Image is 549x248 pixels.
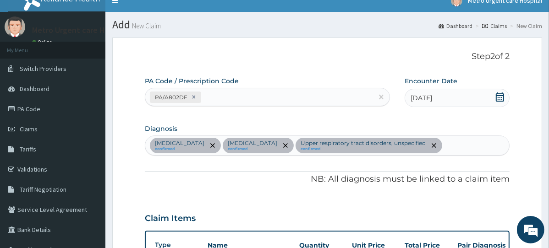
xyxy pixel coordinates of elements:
[155,140,204,147] p: [MEDICAL_DATA]
[145,173,510,185] p: NB: All diagnosis must be linked to a claim item
[48,51,154,63] div: Chat with us now
[20,85,49,93] span: Dashboard
[301,147,426,151] small: confirmed
[20,145,36,153] span: Tariffs
[112,19,542,31] h1: Add
[32,26,130,34] p: Metro Urgent care Hospital
[482,22,507,30] a: Claims
[150,5,172,27] div: Minimize live chat window
[53,69,126,162] span: We're online!
[508,22,542,30] li: New Claim
[17,46,37,69] img: d_794563401_company_1708531726252_794563401
[20,125,38,133] span: Claims
[411,93,432,102] span: [DATE]
[228,147,277,151] small: confirmed
[145,214,196,224] h3: Claim Items
[301,140,426,147] p: Upper respiratory tract disorders, unspecified
[155,147,204,151] small: confirmed
[20,65,66,73] span: Switch Providers
[5,16,25,37] img: User Image
[5,157,175,189] textarea: Type your message and hit 'Enter'
[281,141,290,150] span: remove selection option
[32,39,54,45] a: Online
[145,52,510,62] p: Step 2 of 2
[439,22,472,30] a: Dashboard
[20,185,66,194] span: Tariff Negotiation
[145,76,239,86] label: PA Code / Prescription Code
[145,124,177,133] label: Diagnosis
[209,141,217,150] span: remove selection option
[228,140,277,147] p: [MEDICAL_DATA]
[405,76,457,86] label: Encounter Date
[430,141,438,150] span: remove selection option
[130,22,161,29] small: New Claim
[152,92,189,102] div: PA/A802DF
